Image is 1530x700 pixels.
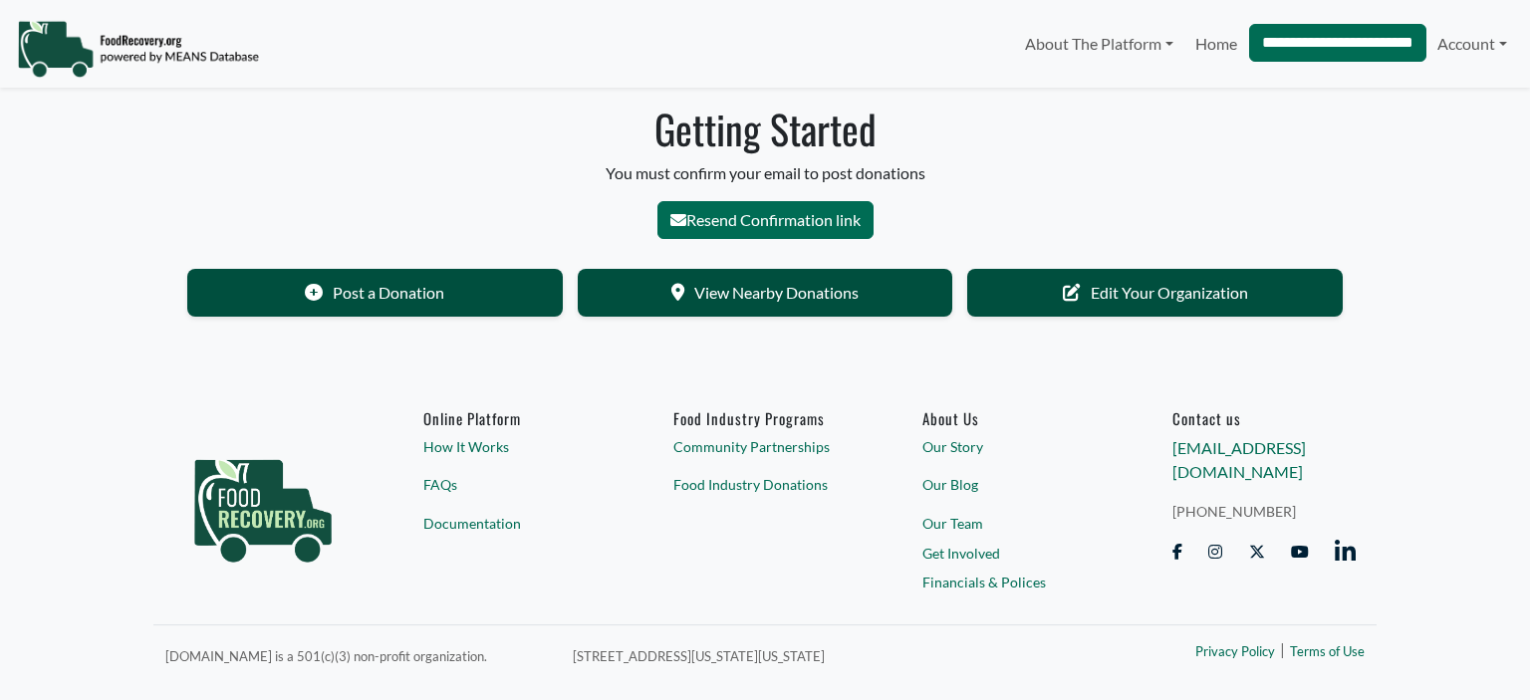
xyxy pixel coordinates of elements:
[173,409,353,598] img: food_recovery_green_logo-76242d7a27de7ed26b67be613a865d9c9037ba317089b267e0515145e5e51427.png
[673,409,858,427] h6: Food Industry Programs
[578,269,953,317] a: View Nearby Donations
[17,19,259,79] img: NavigationLogo_FoodRecovery-91c16205cd0af1ed486a0f1a7774a6544ea792ac00100771e7dd3ec7c0e58e41.png
[573,643,1059,667] p: [STREET_ADDRESS][US_STATE][US_STATE]
[423,409,608,427] h6: Online Platform
[657,201,874,239] button: Resend Confirmation link
[1172,438,1306,481] a: [EMAIL_ADDRESS][DOMAIN_NAME]
[922,543,1107,564] a: Get Involved
[165,643,550,667] p: [DOMAIN_NAME] is a 501(c)(3) non-profit organization.
[967,269,1343,317] a: Edit Your Organization
[1172,409,1357,427] h6: Contact us
[1184,24,1248,64] a: Home
[673,436,858,457] a: Community Partnerships
[423,474,608,495] a: FAQs
[1280,638,1285,662] span: |
[922,436,1107,457] a: Our Story
[922,474,1107,495] a: Our Blog
[423,513,608,534] a: Documentation
[120,105,1410,152] h1: Getting Started
[1290,643,1365,663] a: Terms of Use
[423,436,608,457] a: How It Works
[673,474,858,495] a: Food Industry Donations
[1014,24,1184,64] a: About The Platform
[1172,501,1357,522] a: [PHONE_NUMBER]
[922,572,1107,592] a: Financials & Polices
[120,161,1410,185] p: You must confirm your email to post donations
[187,269,563,317] a: Post a Donation
[1195,643,1275,663] a: Privacy Policy
[922,409,1107,427] a: About Us
[1426,24,1518,64] a: Account
[922,513,1107,534] a: Our Team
